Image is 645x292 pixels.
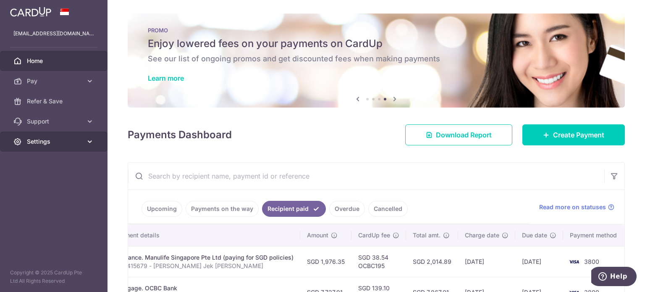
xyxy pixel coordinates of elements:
[148,37,605,50] h5: Enjoy lowered fees on your payments on CardUp
[465,231,499,239] span: Charge date
[368,201,408,217] a: Cancelled
[515,246,563,277] td: [DATE]
[436,130,492,140] span: Download Report
[142,201,182,217] a: Upcoming
[591,267,637,288] iframe: Opens a widget where you can find more information
[148,74,184,82] a: Learn more
[553,130,604,140] span: Create Payment
[27,137,82,146] span: Settings
[584,258,599,265] span: 3800
[566,257,582,267] img: Bank Card
[128,13,625,108] img: Latest Promos banner
[107,224,300,246] th: Payment details
[358,231,390,239] span: CardUp fee
[27,97,82,105] span: Refer & Save
[186,201,259,217] a: Payments on the way
[262,201,326,217] a: Recipient paid
[563,224,627,246] th: Payment method
[128,163,604,189] input: Search by recipient name, payment id or reference
[13,29,94,38] p: [EMAIL_ADDRESS][DOMAIN_NAME]
[10,7,51,17] img: CardUp
[522,124,625,145] a: Create Payment
[148,54,605,64] h6: See our list of ongoing promos and get discounted fees when making payments
[522,231,547,239] span: Due date
[307,231,328,239] span: Amount
[413,231,440,239] span: Total amt.
[114,253,294,262] div: Insurance. Manulife Singapore Pte Ltd (paying for SGD policies)
[329,201,365,217] a: Overdue
[128,127,232,142] h4: Payments Dashboard
[458,246,515,277] td: [DATE]
[539,203,606,211] span: Read more on statuses
[27,117,82,126] span: Support
[406,246,458,277] td: SGD 2,014.89
[114,262,294,270] p: 1491415679 - [PERSON_NAME] Jek [PERSON_NAME]
[27,77,82,85] span: Pay
[405,124,512,145] a: Download Report
[539,203,614,211] a: Read more on statuses
[148,27,605,34] p: PROMO
[300,246,351,277] td: SGD 1,976.35
[27,57,82,65] span: Home
[351,246,406,277] td: SGD 38.54 OCBC195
